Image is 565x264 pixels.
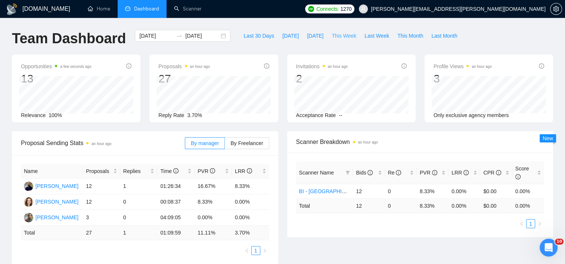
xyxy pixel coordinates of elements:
img: upwork-logo.png [308,6,314,12]
li: Next Page [535,219,544,228]
td: 8.33 % [417,198,448,213]
span: Relevance [21,112,46,118]
button: This Week [327,30,360,42]
th: Name [21,164,83,179]
button: Last 30 Days [239,30,278,42]
li: 1 [526,219,535,228]
img: M [24,213,33,222]
span: Replies [123,167,149,175]
td: 3.70 % [232,226,269,240]
span: info-circle [539,63,544,69]
div: [PERSON_NAME] [35,213,78,221]
h1: Team Dashboard [12,30,126,47]
li: 1 [251,246,260,255]
span: filter [344,167,351,178]
button: left [242,246,251,255]
td: 0.00% [232,194,269,210]
span: [DATE] [282,32,299,40]
div: 13 [21,72,91,86]
span: [DATE] [307,32,323,40]
span: Last 30 Days [243,32,274,40]
time: an hour ago [358,140,378,144]
span: user [361,6,366,12]
span: info-circle [126,63,131,69]
span: swap-right [176,33,182,39]
div: 3 [434,72,492,86]
td: $ 0.00 [480,198,512,213]
td: 1 [120,179,158,194]
span: Last Month [431,32,457,40]
td: 16.67% [195,179,232,194]
span: 10 [555,239,564,245]
span: Invitations [296,62,348,71]
span: info-circle [396,170,401,175]
button: [DATE] [278,30,303,42]
span: info-circle [173,168,178,173]
td: 0 [120,194,158,210]
td: 8.33% [417,184,448,198]
button: right [535,219,544,228]
span: filter [345,170,350,175]
span: Proposal Sending Stats [21,138,185,148]
span: Last Week [364,32,389,40]
span: info-circle [247,168,252,173]
span: Dashboard [134,6,159,12]
button: [DATE] [303,30,327,42]
span: Acceptance Rate [296,112,336,118]
span: 100% [49,112,62,118]
span: LRR [235,168,252,174]
td: 0.00% [512,184,544,198]
span: Opportunities [21,62,91,71]
div: 2 [296,72,348,86]
img: logo [6,3,18,15]
button: left [517,219,526,228]
span: Time [160,168,178,174]
span: By Freelancer [230,140,263,146]
td: 0.00 % [512,198,544,213]
input: End date [185,32,219,40]
span: right [537,221,542,226]
button: right [260,246,269,255]
td: 01:26:34 [157,179,195,194]
li: Next Page [260,246,269,255]
time: an hour ago [328,65,348,69]
a: 1 [252,246,260,255]
div: [PERSON_NAME] [35,182,78,190]
span: LRR [451,170,469,176]
button: Last Week [360,30,393,42]
button: This Month [393,30,427,42]
span: 3.70% [187,112,202,118]
span: 1270 [340,5,351,13]
td: Total [21,226,83,240]
td: 0 [385,184,417,198]
span: setting [550,6,562,12]
span: This Week [332,32,356,40]
img: CA [24,197,33,207]
td: 04:09:05 [157,210,195,226]
time: an hour ago [190,65,210,69]
td: 00:08:37 [157,194,195,210]
span: Profile Views [434,62,492,71]
button: setting [550,3,562,15]
span: -- [339,112,342,118]
li: Previous Page [517,219,526,228]
a: BI - [GEOGRAPHIC_DATA], [GEOGRAPHIC_DATA], [GEOGRAPHIC_DATA] [299,188,478,194]
span: Bids [356,170,373,176]
span: Scanner Name [299,170,334,176]
span: Connects: [316,5,339,13]
span: info-circle [496,170,501,175]
a: M[PERSON_NAME] [24,214,78,220]
span: Proposals [86,167,112,175]
span: Proposals [158,62,210,71]
li: Previous Page [242,246,251,255]
span: Only exclusive agency members [434,112,509,118]
button: Last Month [427,30,461,42]
td: $0.00 [480,184,512,198]
span: info-circle [210,168,215,173]
th: Proposals [83,164,120,179]
span: Scanner Breakdown [296,137,544,147]
a: 1 [527,220,535,228]
span: New [543,135,553,141]
td: 1 [120,226,158,240]
td: 0.00% [232,210,269,226]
